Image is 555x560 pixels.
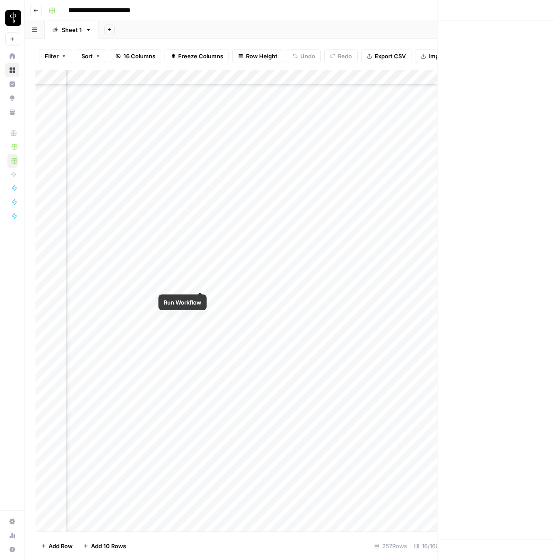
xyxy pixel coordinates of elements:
[5,528,19,542] a: Usage
[62,25,82,34] div: Sheet 1
[110,49,161,63] button: 16 Columns
[165,49,229,63] button: Freeze Columns
[49,542,73,550] span: Add Row
[35,539,78,553] button: Add Row
[5,91,19,105] a: Opportunities
[78,539,131,553] button: Add 10 Rows
[5,63,19,77] a: Browse
[5,7,19,29] button: Workspace: LP Production Workloads
[123,52,155,60] span: 16 Columns
[5,77,19,91] a: Insights
[45,52,59,60] span: Filter
[76,49,106,63] button: Sort
[39,49,72,63] button: Filter
[5,10,21,26] img: LP Production Workloads Logo
[5,542,19,556] button: Help + Support
[81,52,93,60] span: Sort
[45,21,99,39] a: Sheet 1
[5,514,19,528] a: Settings
[91,542,126,550] span: Add 10 Rows
[5,49,19,63] a: Home
[5,105,19,119] a: Your Data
